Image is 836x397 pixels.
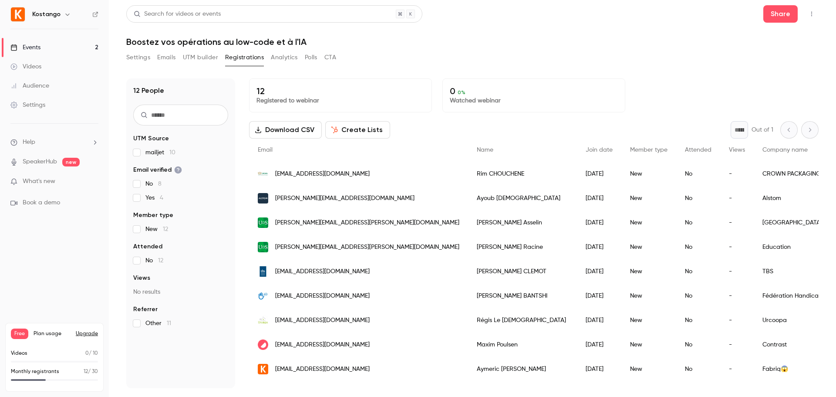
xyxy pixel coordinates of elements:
[34,330,71,337] span: Plan usage
[183,51,218,64] button: UTM builder
[85,349,98,357] p: / 10
[133,134,228,328] section: facet-groups
[145,180,162,188] span: No
[133,242,162,251] span: Attended
[325,121,390,139] button: Create Lists
[621,235,676,259] div: New
[676,235,720,259] div: No
[134,10,221,19] div: Search for videos or events
[477,147,493,153] span: Name
[621,284,676,308] div: New
[720,186,754,210] div: -
[275,340,370,349] span: [EMAIL_ADDRESS][DOMAIN_NAME]
[468,357,577,381] div: Aymeric [PERSON_NAME]
[275,170,370,179] span: [EMAIL_ADDRESS][DOMAIN_NAME]
[676,333,720,357] div: No
[32,10,61,19] h6: Kostango
[450,96,618,105] p: Watched webinar
[468,284,577,308] div: [PERSON_NAME] BANTSHI
[157,51,175,64] button: Emails
[621,333,676,357] div: New
[275,292,370,301] span: [EMAIL_ADDRESS][DOMAIN_NAME]
[468,333,577,357] div: Maxim Poulsen
[145,148,175,157] span: mailjet
[468,259,577,284] div: [PERSON_NAME] CLEMOT
[167,320,171,326] span: 11
[256,96,425,105] p: Registered to webinar
[621,308,676,333] div: New
[577,284,621,308] div: [DATE]
[11,7,25,21] img: Kostango
[23,198,60,207] span: Book a demo
[258,193,268,204] img: alstomgroup.com
[621,259,676,284] div: New
[10,138,98,147] li: help-dropdown-opener
[720,210,754,235] div: -
[126,37,819,47] h1: Boostez vos opérations au low-code et à l'IA
[630,147,667,153] span: Member type
[305,51,317,64] button: Polls
[720,162,754,186] div: -
[468,162,577,186] div: Rim CHOUCHENE
[676,308,720,333] div: No
[275,194,415,203] span: [PERSON_NAME][EMAIL_ADDRESS][DOMAIN_NAME]
[23,138,35,147] span: Help
[621,210,676,235] div: New
[720,357,754,381] div: -
[258,339,268,350] img: getcontrast.io
[577,186,621,210] div: [DATE]
[685,147,711,153] span: Attended
[133,274,150,282] span: Views
[145,319,171,328] span: Other
[676,162,720,186] div: No
[621,162,676,186] div: New
[275,267,370,276] span: [EMAIL_ADDRESS][DOMAIN_NAME]
[158,258,163,264] span: 12
[10,43,40,52] div: Events
[577,333,621,357] div: [DATE]
[621,357,676,381] div: New
[468,235,577,259] div: [PERSON_NAME] Racine
[23,157,57,166] a: SpeakerHub
[145,225,168,234] span: New
[720,308,754,333] div: -
[160,195,163,201] span: 4
[249,121,322,139] button: Download CSV
[133,134,169,143] span: UTM Source
[126,51,150,64] button: Settings
[676,357,720,381] div: No
[84,368,98,376] p: / 30
[258,266,268,277] img: tbs.fr
[586,147,613,153] span: Join date
[163,226,168,232] span: 12
[468,210,577,235] div: [PERSON_NAME] Asselin
[275,243,459,252] span: [PERSON_NAME][EMAIL_ADDRESS][PERSON_NAME][DOMAIN_NAME]
[11,329,28,339] span: Free
[577,357,621,381] div: [DATE]
[258,242,268,252] img: usherbrooke.ca
[720,333,754,357] div: -
[76,330,98,337] button: Upgrade
[676,210,720,235] div: No
[85,351,89,356] span: 0
[676,284,720,308] div: No
[62,158,80,166] span: new
[468,186,577,210] div: Ayoub [DEMOGRAPHIC_DATA]
[720,284,754,308] div: -
[271,51,298,64] button: Analytics
[145,256,163,265] span: No
[258,147,273,153] span: Email
[577,235,621,259] div: [DATE]
[258,315,268,326] img: urcoopa.fr
[258,291,268,301] img: hi.org
[577,162,621,186] div: [DATE]
[729,147,745,153] span: Views
[84,369,88,374] span: 12
[11,349,27,357] p: Videos
[324,51,336,64] button: CTA
[256,86,425,96] p: 12
[133,85,164,96] h1: 12 People
[11,368,59,376] p: Monthly registrants
[145,193,163,202] span: Yes
[676,259,720,284] div: No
